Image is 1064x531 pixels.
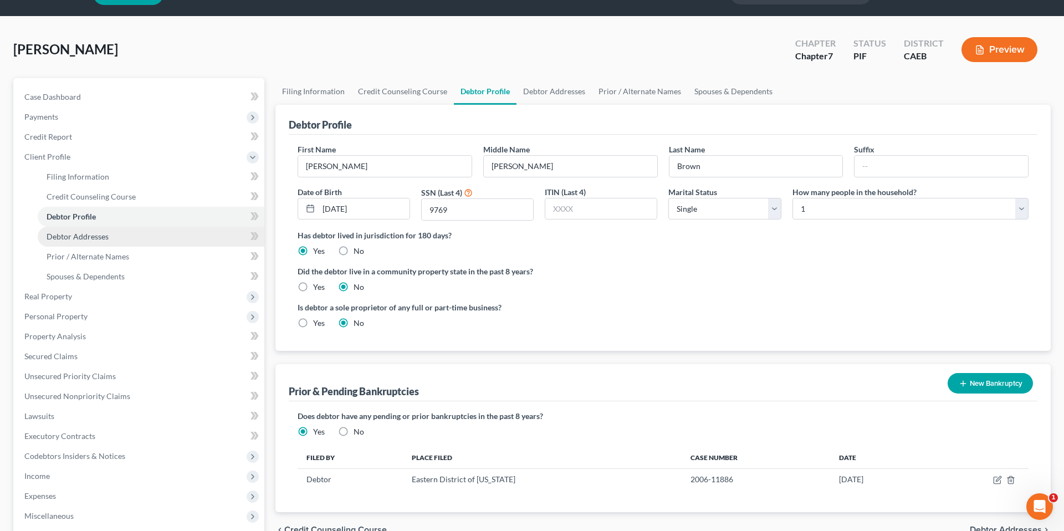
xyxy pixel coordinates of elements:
[298,302,658,313] label: Is debtor a sole proprietor of any full or part-time business?
[545,198,657,219] input: XXXX
[24,411,54,421] span: Lawsuits
[24,312,88,321] span: Personal Property
[24,491,56,501] span: Expenses
[16,87,264,107] a: Case Dashboard
[16,426,264,446] a: Executory Contracts
[24,471,50,481] span: Income
[16,127,264,147] a: Credit Report
[47,272,125,281] span: Spouses & Dependents
[38,227,264,247] a: Debtor Addresses
[421,187,462,198] label: SSN (Last 4)
[24,132,72,141] span: Credit Report
[24,351,78,361] span: Secured Claims
[319,198,410,219] input: MM/DD/YYYY
[24,451,125,461] span: Codebtors Insiders & Notices
[24,371,116,381] span: Unsecured Priority Claims
[592,78,688,105] a: Prior / Alternate Names
[354,318,364,329] label: No
[298,186,342,198] label: Date of Birth
[484,156,657,177] input: M.I
[854,144,874,155] label: Suffix
[354,426,364,437] label: No
[47,172,109,181] span: Filing Information
[298,265,1029,277] label: Did the debtor live in a community property state in the past 8 years?
[682,469,830,490] td: 2006-11886
[47,212,96,221] span: Debtor Profile
[38,247,264,267] a: Prior / Alternate Names
[668,186,717,198] label: Marital Status
[904,37,944,50] div: District
[47,252,129,261] span: Prior / Alternate Names
[830,469,927,490] td: [DATE]
[16,326,264,346] a: Property Analysis
[16,366,264,386] a: Unsecured Priority Claims
[904,50,944,63] div: CAEB
[24,331,86,341] span: Property Analysis
[289,118,352,131] div: Debtor Profile
[483,144,530,155] label: Middle Name
[298,446,403,468] th: Filed By
[454,78,516,105] a: Debtor Profile
[16,406,264,426] a: Lawsuits
[688,78,779,105] a: Spouses & Dependents
[795,37,836,50] div: Chapter
[313,246,325,257] label: Yes
[24,391,130,401] span: Unsecured Nonpriority Claims
[13,41,118,57] span: [PERSON_NAME]
[38,207,264,227] a: Debtor Profile
[313,318,325,329] label: Yes
[830,446,927,468] th: Date
[24,511,74,520] span: Miscellaneous
[422,199,533,220] input: XXXX
[792,186,917,198] label: How many people in the household?
[1049,493,1058,502] span: 1
[24,92,81,101] span: Case Dashboard
[354,282,364,293] label: No
[24,431,95,441] span: Executory Contracts
[1026,493,1053,520] iframe: Intercom live chat
[682,446,830,468] th: Case Number
[289,385,419,398] div: Prior & Pending Bankruptcies
[313,426,325,437] label: Yes
[38,267,264,287] a: Spouses & Dependents
[948,373,1033,394] button: New Bankruptcy
[855,156,1028,177] input: --
[47,232,109,241] span: Debtor Addresses
[853,50,886,63] div: PIF
[38,187,264,207] a: Credit Counseling Course
[354,246,364,257] label: No
[351,78,454,105] a: Credit Counseling Course
[298,410,1029,422] label: Does debtor have any pending or prior bankruptcies in the past 8 years?
[298,229,1029,241] label: Has debtor lived in jurisdiction for 180 days?
[516,78,592,105] a: Debtor Addresses
[16,346,264,366] a: Secured Claims
[795,50,836,63] div: Chapter
[853,37,886,50] div: Status
[275,78,351,105] a: Filing Information
[545,186,586,198] label: ITIN (Last 4)
[298,144,336,155] label: First Name
[47,192,136,201] span: Credit Counseling Course
[313,282,325,293] label: Yes
[38,167,264,187] a: Filing Information
[961,37,1037,62] button: Preview
[403,469,681,490] td: Eastern District of [US_STATE]
[403,446,681,468] th: Place Filed
[828,50,833,61] span: 7
[16,386,264,406] a: Unsecured Nonpriority Claims
[669,144,705,155] label: Last Name
[24,152,70,161] span: Client Profile
[298,156,472,177] input: --
[669,156,843,177] input: --
[24,292,72,301] span: Real Property
[298,469,403,490] td: Debtor
[24,112,58,121] span: Payments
